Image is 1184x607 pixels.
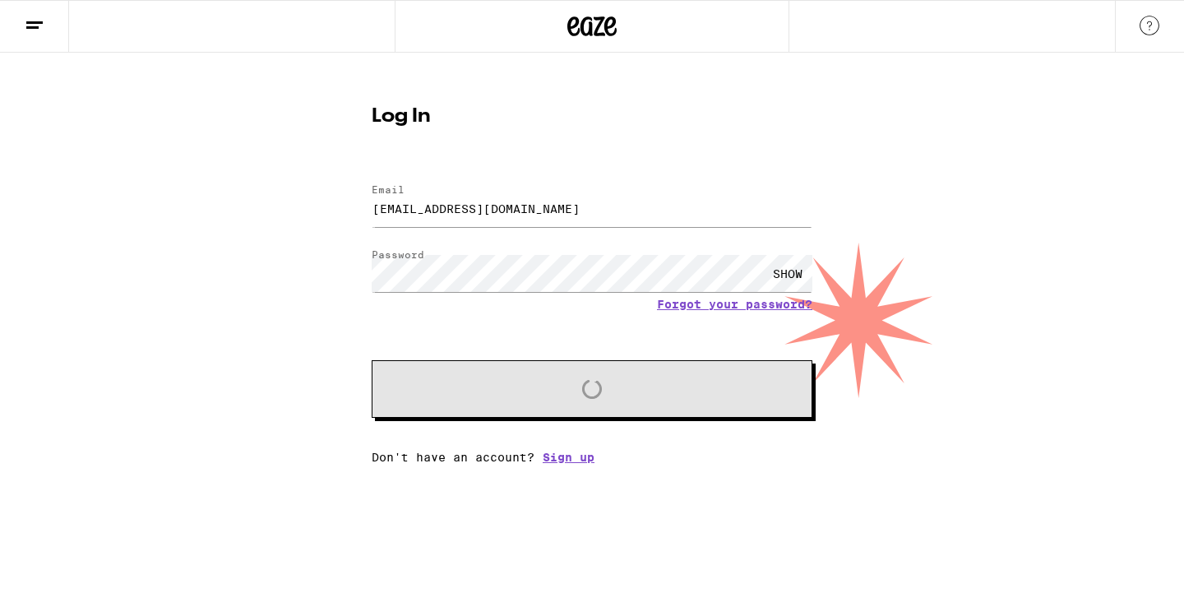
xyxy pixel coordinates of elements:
a: Sign up [543,451,594,464]
div: Don't have an account? [372,451,812,464]
a: Forgot your password? [657,298,812,311]
h1: Log In [372,107,812,127]
input: Email [372,190,812,227]
label: Email [372,184,405,195]
div: SHOW [763,255,812,292]
label: Password [372,249,424,260]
